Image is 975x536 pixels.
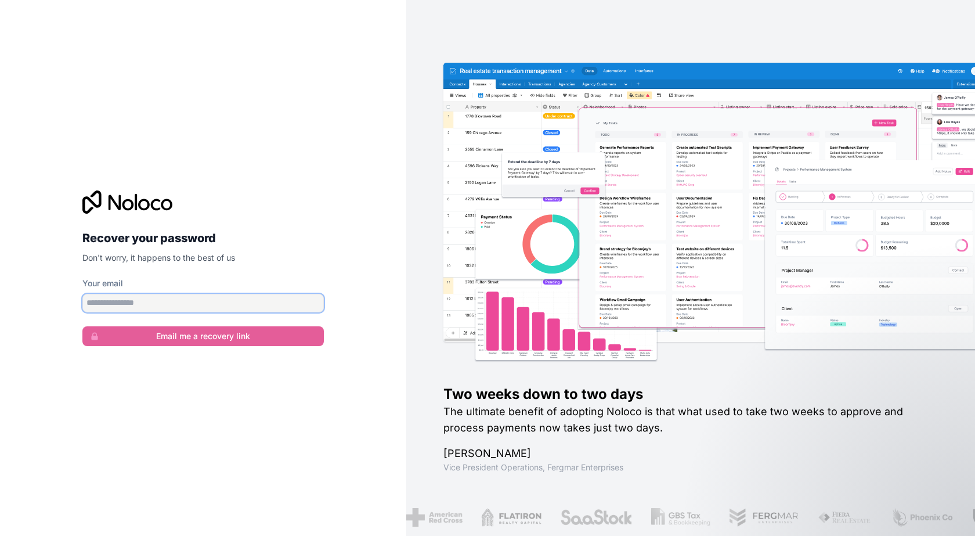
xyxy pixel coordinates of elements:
iframe: Intercom notifications message [743,449,975,530]
h2: The ultimate benefit of adopting Noloco is that what used to take two weeks to approve and proces... [443,404,938,436]
input: email [82,294,324,312]
button: Email me a recovery link [82,326,324,346]
label: Your email [82,278,123,289]
p: Don't worry, it happens to the best of us [82,252,324,264]
img: /assets/american-red-cross-BAupjrZR.png [403,508,460,527]
h1: [PERSON_NAME] [443,445,938,462]
img: /assets/gbstax-C-GtDUiK.png [648,508,707,527]
img: /assets/flatiron-C8eUkumj.png [478,508,539,527]
h2: Recover your password [82,228,324,249]
img: /assets/fergmar-CudnrXN5.png [725,508,796,527]
img: /assets/saastock-C6Zbiodz.png [557,508,630,527]
h1: Two weeks down to two days [443,385,938,404]
h1: Vice President Operations , Fergmar Enterprises [443,462,938,473]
